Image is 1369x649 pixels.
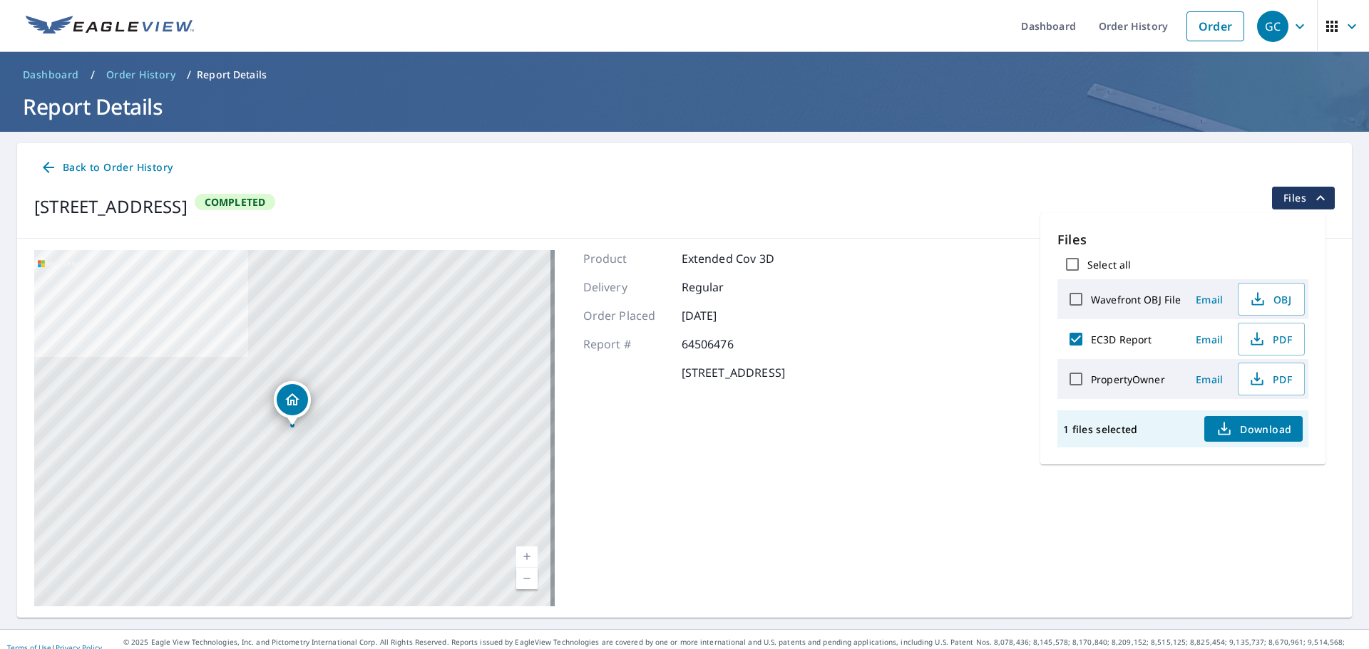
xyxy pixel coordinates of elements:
li: / [91,66,95,83]
button: Email [1186,328,1232,351]
p: Product [583,250,669,267]
a: Order History [101,63,181,86]
button: filesDropdownBtn-64506476 [1271,187,1335,209]
img: EV Logo [26,16,194,37]
div: Dropped pin, building 1, Residential property, 1312 E Hawthorne Cir Hollywood, FL 33021 [274,381,311,425]
a: Back to Order History [34,155,178,181]
div: [STREET_ADDRESS] [34,194,188,219]
button: Download [1204,416,1303,442]
span: Files [1283,189,1329,207]
span: Completed [196,195,275,209]
span: Download [1216,420,1291,437]
p: Delivery [583,279,669,296]
h1: Report Details [17,92,1352,121]
span: Back to Order History [40,159,173,177]
p: Report Details [197,68,267,82]
label: EC3D Report [1091,333,1152,346]
div: GC [1257,11,1288,42]
span: Email [1192,333,1226,346]
span: OBJ [1247,291,1293,308]
p: 1 files selected [1063,422,1137,436]
p: 64506476 [682,336,767,353]
span: Dashboard [23,68,79,82]
nav: breadcrumb [17,63,1352,86]
p: [DATE] [682,307,767,324]
p: Extended Cov 3D [682,250,774,267]
label: Select all [1087,258,1131,271]
label: PropertyOwner [1091,373,1165,386]
span: PDF [1247,370,1293,388]
p: Report # [583,336,669,353]
p: Regular [682,279,767,296]
a: Current Level 17, Zoom Out [516,568,538,589]
span: PDF [1247,331,1293,348]
a: Order [1186,11,1244,41]
span: Email [1192,293,1226,306]
li: / [187,66,191,83]
a: Dashboard [17,63,85,86]
button: Email [1186,289,1232,311]
button: OBJ [1238,283,1305,316]
a: Current Level 17, Zoom In [516,546,538,568]
label: Wavefront OBJ File [1091,293,1181,306]
span: Email [1192,373,1226,386]
button: PDF [1238,323,1305,355]
span: Order History [106,68,175,82]
p: [STREET_ADDRESS] [682,364,785,381]
p: Order Placed [583,307,669,324]
button: PDF [1238,363,1305,395]
p: Files [1057,230,1308,249]
button: Email [1186,368,1232,390]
